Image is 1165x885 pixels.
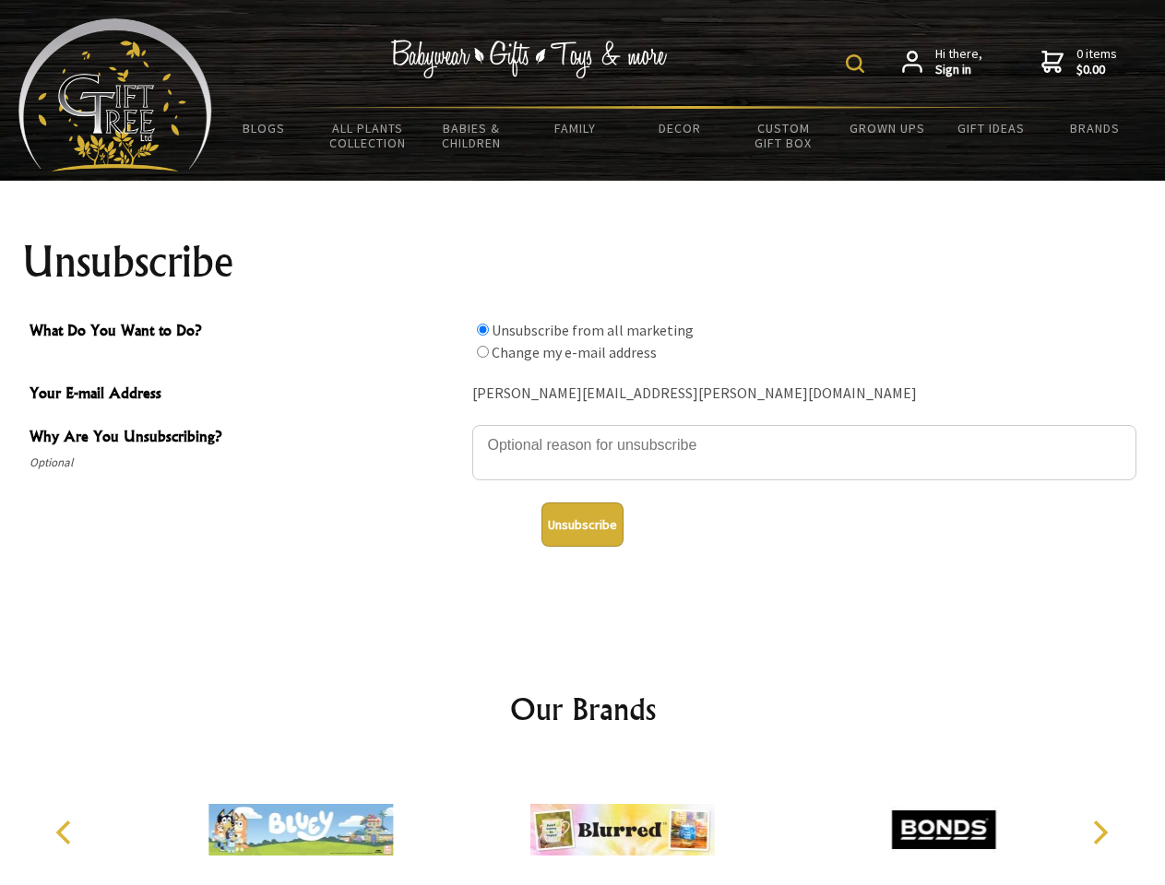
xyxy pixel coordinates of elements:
textarea: Why Are You Unsubscribing? [472,425,1136,480]
input: What Do You Want to Do? [477,324,489,336]
a: Hi there,Sign in [902,46,982,78]
a: BLOGS [212,109,316,147]
a: Custom Gift Box [731,109,836,162]
a: Brands [1043,109,1147,147]
img: Babywear - Gifts - Toys & more [391,40,668,78]
img: product search [846,54,864,73]
strong: $0.00 [1076,62,1117,78]
button: Next [1079,812,1120,853]
span: Optional [30,452,463,474]
label: Unsubscribe from all marketing [492,321,694,339]
a: Decor [627,109,731,147]
a: 0 items$0.00 [1041,46,1117,78]
button: Unsubscribe [541,502,624,547]
strong: Sign in [935,62,982,78]
a: Gift Ideas [939,109,1043,147]
img: Babyware - Gifts - Toys and more... [18,18,212,171]
h1: Unsubscribe [22,240,1144,284]
a: Babies & Children [420,109,524,162]
span: What Do You Want to Do? [30,319,463,346]
h2: Our Brands [37,687,1129,731]
span: Why Are You Unsubscribing? [30,425,463,452]
span: 0 items [1076,45,1117,78]
span: Your E-mail Address [30,382,463,408]
a: Family [524,109,628,147]
span: Hi there, [935,46,982,78]
input: What Do You Want to Do? [477,346,489,358]
div: [PERSON_NAME][EMAIL_ADDRESS][PERSON_NAME][DOMAIN_NAME] [472,380,1136,408]
label: Change my e-mail address [492,343,657,361]
button: Previous [46,812,87,853]
a: Grown Ups [835,109,939,147]
a: All Plants Collection [316,109,421,162]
